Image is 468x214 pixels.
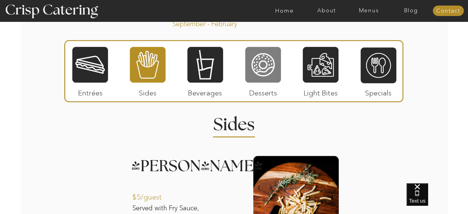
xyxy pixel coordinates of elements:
[131,158,244,166] h3: [PERSON_NAME]
[306,8,348,14] a: About
[204,116,264,128] h2: Sides
[390,8,432,14] a: Blog
[358,83,399,100] p: Specials
[263,8,306,14] a: Home
[185,83,226,100] p: Beverages
[243,83,284,100] p: Desserts
[127,83,168,100] p: Sides
[172,19,257,26] p: September - February
[70,83,111,100] p: Entrées
[132,187,173,204] p: $5/guest
[348,8,390,14] a: Menus
[433,8,464,14] a: Contact
[300,83,341,100] p: Light Bites
[406,183,468,214] iframe: podium webchat widget bubble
